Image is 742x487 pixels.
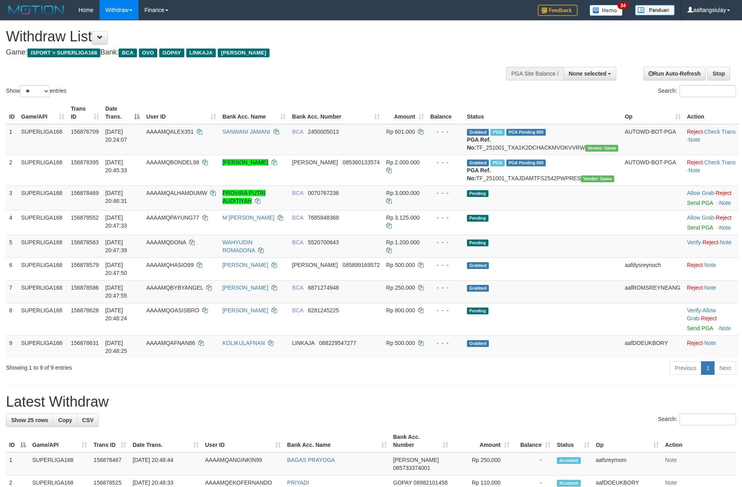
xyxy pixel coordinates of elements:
a: [PERSON_NAME] [223,262,268,268]
span: Copy 0070767236 to clipboard [308,190,339,196]
th: Status: activate to sort column ascending [554,430,593,452]
a: Allow Grab [687,214,714,221]
td: 4 [6,210,18,235]
span: Rp 500.000 [386,340,415,346]
a: Run Auto-Refresh [643,67,706,80]
td: SUPERLIGA168 [18,335,68,358]
td: aafsreymom [593,452,662,475]
span: Copy 088229547277 to clipboard [319,340,356,346]
th: Status [464,101,622,124]
a: Note [665,479,677,486]
th: Bank Acc. Name: activate to sort column ascending [219,101,289,124]
span: Rp 1.200.000 [386,239,420,245]
td: SUPERLIGA168 [18,280,68,303]
a: [PERSON_NAME] [223,284,268,291]
span: · [687,214,716,221]
td: 2 [6,155,18,185]
td: SUPERLIGA168 [18,257,68,280]
td: SUPERLIGA168 [18,235,68,257]
a: Verify [687,307,701,314]
div: - - - [430,261,461,269]
div: - - - [430,306,461,314]
span: AAAAMQBONDEL98 [146,159,199,166]
span: 156878395 [71,159,99,166]
a: BAGAS PRAYOGA [287,457,335,463]
td: SUPERLIGA168 [18,185,68,210]
b: PGA Ref. No: [467,136,491,151]
th: Balance [427,101,464,124]
td: 5 [6,235,18,257]
div: - - - [430,284,461,292]
a: Stop [707,67,730,80]
a: CSV [77,413,99,427]
span: · [687,190,716,196]
span: AAAAMQOASISBRO [146,307,199,314]
a: Reject [716,214,732,221]
a: PROVIRA PUTRI AUDITIYAH [223,190,266,204]
span: None selected [569,70,607,77]
th: ID [6,101,18,124]
td: aafDOEUKBORY [621,335,683,358]
h1: Latest Withdraw [6,394,736,410]
span: AAAAMQAFNAN86 [146,340,195,346]
td: 1 [6,124,18,155]
input: Search: [680,413,736,425]
td: · [684,210,739,235]
a: Note [720,239,732,245]
td: · · [684,235,739,257]
div: - - - [430,339,461,347]
span: Rp 3.125.000 [386,214,420,221]
a: Note [719,200,731,206]
a: Note [719,325,731,331]
span: Rp 500.000 [386,262,415,268]
td: [DATE] 20:48:44 [129,452,202,475]
td: 9 [6,335,18,358]
td: aafdysreynoch [621,257,683,280]
span: [DATE] 20:47:33 [105,214,127,229]
label: Search: [658,85,736,97]
span: Pending [467,308,488,314]
a: Allow Grab [687,307,716,321]
span: 156878586 [71,284,99,291]
span: Grabbed [467,262,489,269]
a: M [PERSON_NAME] [223,214,275,221]
td: SUPERLIGA168 [18,155,68,185]
a: Note [689,136,701,143]
td: · · [684,303,739,335]
th: User ID: activate to sort column ascending [202,430,284,452]
span: Vendor URL: https://trx31.1velocity.biz [585,145,619,152]
th: Balance: activate to sort column ascending [513,430,554,452]
span: [DATE] 20:47:39 [105,239,127,253]
th: User ID: activate to sort column ascending [143,101,219,124]
span: Marked by aafheankoy [490,160,504,166]
span: 34 [617,2,628,9]
span: GOPAY [393,479,412,486]
a: Copy [53,413,77,427]
b: PGA Ref. No: [467,167,491,181]
span: Grabbed [467,160,489,166]
label: Search: [658,413,736,425]
div: - - - [430,128,461,136]
span: Rp 800.000 [386,307,415,314]
a: Reject [687,159,703,166]
span: BCA [292,190,303,196]
img: Button%20Memo.svg [590,5,623,16]
td: 156878487 [90,452,129,475]
span: BCA [119,49,137,57]
span: BCA [292,284,303,291]
span: [DATE] 20:46:31 [105,190,127,204]
span: Pending [467,240,488,246]
span: GOPAY [159,49,184,57]
a: PRIYADI [287,479,309,486]
span: AAAAMQALHAMDUMW [146,190,207,196]
th: Op: activate to sort column ascending [621,101,683,124]
span: Rp 601.000 [386,129,415,135]
span: PGA Pending [506,129,546,136]
a: 1 [701,361,715,375]
span: CSV [82,417,94,423]
a: Note [704,262,716,268]
td: AUTOWD-BOT-PGA [621,155,683,185]
span: Copy 7685848368 to clipboard [308,214,339,221]
th: Trans ID: activate to sort column ascending [90,430,129,452]
td: AUTOWD-BOT-PGA [621,124,683,155]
